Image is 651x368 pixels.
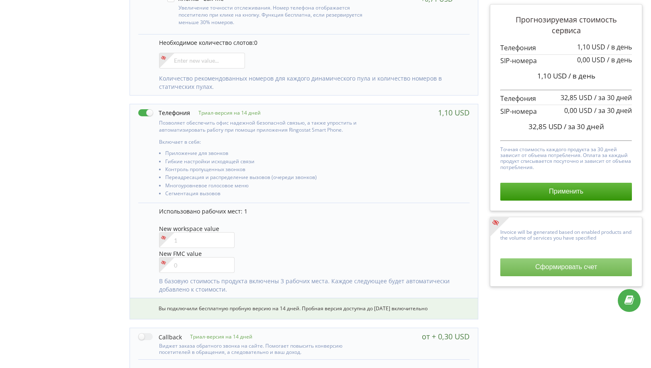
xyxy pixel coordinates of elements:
p: Триал-версия на 14 дней [182,333,252,340]
li: Переадресация и распределение вызовов (очереди звонков) [165,174,370,182]
input: Enter new value... [159,53,245,69]
span: 0 [254,39,257,47]
div: Вы подключили бесплатную пробную версию на 14 дней. Пробная версия доступна до [DATE] включительно [130,298,478,319]
p: Необходимое количество слотов: [159,39,461,47]
p: Телефония [500,94,632,103]
input: 1 [159,232,235,248]
li: Гибкие настройки исходящей связи [165,159,370,167]
p: Точная стоимость каждого продукта за 30 дней зависит от объема потребления. Оплата за каждый прод... [500,145,632,171]
li: Многоуровневое голосовое меню [165,183,370,191]
span: Использовано рабочих мест: 1 [159,207,247,215]
span: New workspace value [159,225,219,233]
label: Callback [138,332,182,341]
p: Прогнозируемая стоимость сервиса [500,15,632,36]
li: Контроль пропущенных звонков [165,167,370,174]
span: / в день [607,42,632,52]
p: SIP-номера [500,56,632,66]
p: Позволяет обеспечить офис надежной безопасной связью, а также упростить и автоматизировать работу... [159,119,370,133]
span: 32,85 USD [529,122,562,131]
span: / за 30 дней [564,122,604,131]
span: 1,10 USD [537,71,567,81]
p: Телефония [500,43,632,53]
span: 32,85 USD [560,93,592,102]
span: New FMC value [159,250,202,258]
input: 0 [159,257,235,273]
button: Сформировать счет [500,258,632,276]
p: В базовую стоимость продукта включены 3 рабочих места. Каждое следующее будет автоматически добав... [159,277,461,294]
p: Invoice will be generated based on enabled products and the volume of services you have specified [500,227,632,241]
div: от + 0,30 USD [422,332,470,341]
p: SIP-номера [500,107,632,116]
span: 0,00 USD [577,55,605,64]
p: Триал-версия на 14 дней [190,109,261,116]
p: Количество рекомендованных номеров для каждого динамического пула и количество номеров в статичес... [159,74,461,91]
label: Телефония [138,108,190,117]
p: Увеличение точности отслеживания. Номер телефона отображается посетителю при клике на кнопку. Фун... [179,4,367,25]
span: / за 30 дней [594,93,632,102]
li: Сегментация вызовов [165,191,370,199]
span: 1,10 USD [577,42,605,52]
span: / в день [607,55,632,64]
span: / в день [568,71,595,81]
button: Применить [500,183,632,200]
div: Виджет заказа обратного звонка на сайте. Помогает повысить конверсию посетителей в обращения, а с... [138,341,370,355]
p: Включает в себя: [159,138,370,145]
span: 0,00 USD [564,106,592,115]
li: Приложение для звонков [165,150,370,158]
div: 1,10 USD [438,108,470,117]
span: / за 30 дней [594,106,632,115]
